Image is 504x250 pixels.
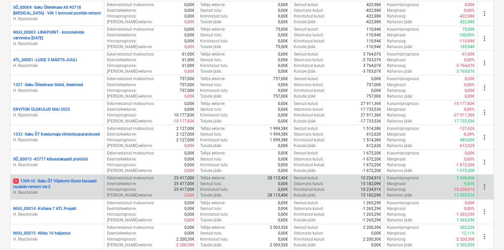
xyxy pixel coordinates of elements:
[459,13,475,19] p: -422,98€
[176,126,194,132] p: 2 127,00€
[363,137,381,143] p: 1 514,38€
[107,126,154,132] p: Eelarvestatud maksumus :
[480,133,489,141] span: more_vert
[200,27,225,32] p: Tellija eelarve :
[294,168,316,174] p: Kulude jääk :
[107,32,137,38] p: Eesmärkeelarve :
[462,27,475,32] p: 75,00€
[294,63,325,69] p: Kinnitatud kulud :
[294,76,319,82] p: Seotud kulud :
[273,94,288,99] p: 757,00€
[13,156,101,168] div: SÕ_00015 -#3777 killuestakaadil pisitöödH. Raschinski
[13,156,88,162] p: SÕ_00015 - #3777 killuestakaadil pisitööd
[361,175,381,181] p: 10 234,91€
[174,187,194,192] p: 25 417,00€
[13,137,101,143] p: H. Raschinski
[107,76,154,82] p: Eelarvestatud maksumus :
[176,137,194,143] p: 2 127,00€
[182,51,194,57] p: 61,00€
[465,76,475,82] p: 0,00€
[173,118,194,124] p: -10 177,83€
[200,101,225,107] p: Tellija eelarve :
[184,107,194,112] p: 0,00€
[267,192,288,198] p: 28 115,40€
[13,132,100,137] p: 1333 - Saku ÕT Keedumaja viimistlusparandused
[294,132,324,137] p: Sidumata kulud :
[294,38,325,44] p: Kinnitatud kulud :
[278,150,288,156] p: 0,00€
[294,2,319,8] p: Seotud kulud :
[361,187,381,192] p: 10 234,91€
[278,2,288,8] p: 0,00€
[200,88,228,94] p: Kinnitatud tulu :
[278,112,288,118] p: 0,00€
[294,137,325,143] p: Kinnitatud kulud :
[363,162,381,168] p: 1 672,20€
[294,82,324,88] p: Sidumata kulud :
[278,143,288,149] p: 0,00€
[278,38,288,44] p: 0,00€
[387,162,406,168] p: Rahavoog :
[459,32,475,38] p: 100,00%
[184,13,194,19] p: 0,00€
[184,19,194,25] p: 0,00€
[387,143,413,149] p: Rahavoo jääk :
[200,181,222,187] p: Seotud tulu :
[365,19,381,25] p: -422,98€
[184,156,194,162] p: 0,00€
[176,132,194,137] p: 2 127,00€
[13,82,83,88] p: 1327 - Saku Õlletehase Sildid, kleebised
[107,118,152,124] p: [PERSON_NAME]-eelarve :
[184,2,194,8] p: 0,00€
[464,181,475,187] p: 9,60%
[464,156,475,162] p: 0,00%
[107,51,154,57] p: Eelarvestatud maksumus :
[107,13,137,19] p: Hinnaprognoos :
[200,57,222,63] p: Seotud tulu :
[453,101,475,107] p: -10 177,83€
[294,101,319,107] p: Seotud kulud :
[480,84,489,92] span: more_vert
[184,143,194,149] p: 0,00€
[480,59,489,67] span: more_vert
[363,150,381,156] p: 1 672,20€
[294,187,325,192] p: Kinnitatud kulud :
[362,57,381,63] p: -3 703,07€
[294,51,319,57] p: Seotud kulud :
[13,107,70,112] p: ERVITON ÜLDKULUD MAI 2025
[13,212,101,217] p: H. Raschinski
[200,137,228,143] p: Kinnitatud tulu :
[13,5,101,22] div: SÕ_00004 -Saku Õlletehase AS #3718 [MEDICAL_DATA] - Villi 1 korrusel postide remontH. Raschinski
[361,192,381,198] p: 15 182,09€
[200,69,222,74] p: Tulude jääk :
[387,19,413,25] p: Rahavoo jääk :
[13,112,101,118] p: H. Raschinski
[363,51,381,57] p: 3 764,07€
[387,13,406,19] p: Rahavoog :
[107,187,137,192] p: Hinnaprognoos :
[107,88,137,94] p: Hinnaprognoos :
[184,150,194,156] p: 0,00€
[361,181,381,187] p: 15 182,09€
[387,187,406,192] p: Rahavoog :
[294,8,324,13] p: Sidumata kulud :
[457,175,475,181] p: 2 698,40€
[13,30,101,41] p: MUU_00003 - LINKPOINT - kronsteinide värvimine [DATE]
[107,44,152,50] p: [PERSON_NAME]-eelarve :
[361,112,381,118] p: 27 911,36€
[461,51,475,57] p: -61,00€
[13,206,76,212] p: MUU_00014 - Kollane 7 ATL Projekt
[387,94,413,99] p: Rahavoo jääk :
[107,112,137,118] p: Hinnaprognoos :
[278,57,288,63] p: 0,00€
[107,168,152,174] p: [PERSON_NAME]-eelarve :
[200,192,222,198] p: Tulude jääk :
[365,32,381,38] p: -110,94€
[387,32,406,38] p: Marginaal :
[387,44,413,50] p: Rahavoo jääk :
[294,94,316,99] p: Kulude jääk :
[184,44,194,50] p: 0,00€
[465,94,475,99] p: 0,00€
[184,192,194,198] p: 0,00€
[200,187,228,192] p: Kinnitatud tulu :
